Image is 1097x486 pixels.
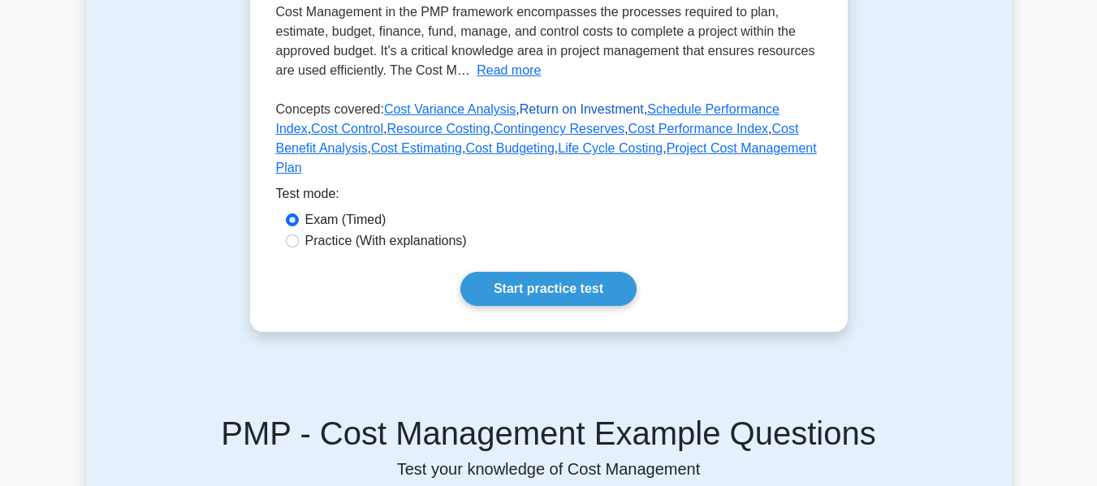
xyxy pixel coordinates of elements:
[311,122,383,135] a: Cost Control
[106,414,992,453] h5: PMP - Cost Management Example Questions
[276,100,822,184] p: Concepts covered: , , , , , , , , , , ,
[384,102,516,116] a: Cost Variance Analysis
[106,459,992,479] p: Test your knowledge of Cost Management
[494,122,624,135] a: Contingency Reserves
[460,272,637,306] a: Start practice test
[477,61,541,80] button: Read more
[558,141,663,155] a: Life Cycle Costing
[276,184,822,210] div: Test mode:
[276,122,799,155] a: Cost Benefit Analysis
[465,141,554,155] a: Cost Budgeting
[305,210,387,230] label: Exam (Timed)
[371,141,462,155] a: Cost Estimating
[276,102,780,135] a: Schedule Performance Index
[387,122,490,135] a: Resource Costing
[276,5,815,77] span: Cost Management in the PMP framework encompasses the processes required to plan, estimate, budget...
[628,122,769,135] a: Cost Performance Index
[305,231,467,251] label: Practice (With explanations)
[520,102,644,116] a: Return on Investment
